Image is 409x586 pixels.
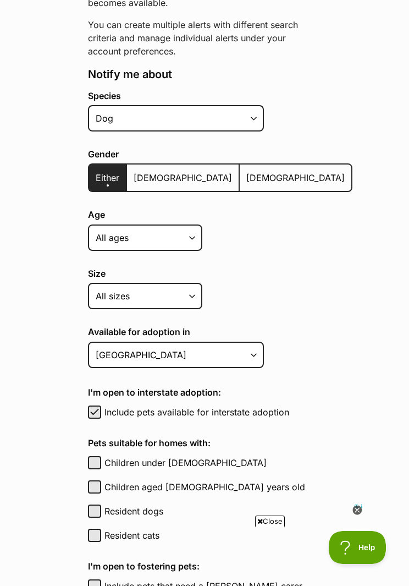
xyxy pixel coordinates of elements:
p: You can create multiple alerts with different search criteria and manage individual alerts under ... [88,18,321,58]
h4: Pets suitable for homes with: [88,436,352,450]
label: Gender [88,149,352,159]
label: Species [88,91,352,101]
span: [DEMOGRAPHIC_DATA] [134,172,232,183]
iframe: Advertisement [4,531,405,580]
label: Available for adoption in [88,327,352,337]
h4: I'm open to interstate adoption: [88,386,352,399]
span: [DEMOGRAPHIC_DATA] [246,172,345,183]
span: Either [96,172,119,183]
label: Size [88,269,352,278]
label: Children under [DEMOGRAPHIC_DATA] [104,456,352,469]
label: Include pets available for interstate adoption [104,406,352,419]
label: Age [88,210,352,220]
label: Children aged [DEMOGRAPHIC_DATA] years old [104,480,352,494]
span: Notify me about [88,68,172,81]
